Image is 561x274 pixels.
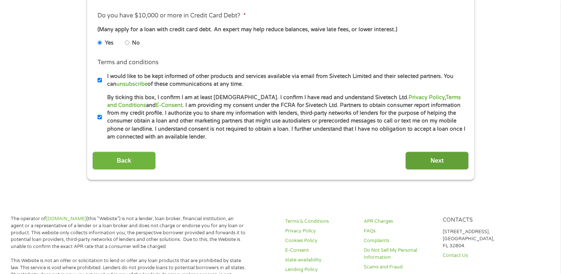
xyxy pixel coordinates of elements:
[132,39,140,47] label: No
[285,228,355,235] a: Privacy Policy
[364,218,433,225] a: APR Charges
[285,247,355,254] a: E-Consent
[102,72,466,88] label: I would like to be kept informed of other products and services available via email from Sivetech...
[285,266,355,273] a: Lending Policy
[408,94,444,101] a: Privacy Policy
[285,218,355,225] a: Terms & Conditions
[443,217,512,224] h4: Contacts
[92,151,156,170] input: Back
[405,151,469,170] input: Next
[156,102,182,108] a: E-Consent
[11,215,247,250] p: The operator of (this “Website”) is not a lender, loan broker, financial institution, an agent or...
[105,39,113,47] label: Yes
[443,252,512,259] a: Contact Us
[364,228,433,235] a: FAQs
[116,81,148,87] a: unsubscribe
[102,94,466,141] label: By ticking this box, I confirm I am at least [DEMOGRAPHIC_DATA]. I confirm I have read and unders...
[364,237,433,244] a: Complaints
[46,216,86,222] a: [DOMAIN_NAME]
[285,237,355,244] a: Cookies Policy
[443,228,512,249] p: [STREET_ADDRESS], [GEOGRAPHIC_DATA], FL 32804.
[107,94,461,108] a: Terms and Conditions
[98,59,159,66] label: Terms and conditions
[285,257,355,264] a: state-availability
[364,264,433,271] a: Scams and Fraud
[98,12,245,20] label: Do you have $10,000 or more in Credit Card Debt?
[364,247,433,261] a: Do Not Sell My Personal Information
[98,26,463,34] div: (Many apply for a loan with credit card debt. An expert may help reduce balances, waive late fees...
